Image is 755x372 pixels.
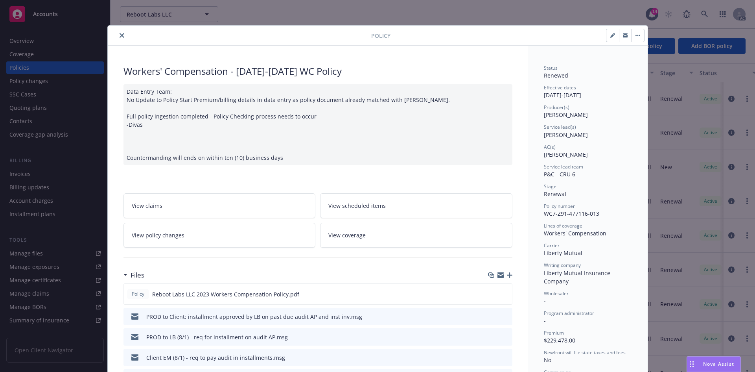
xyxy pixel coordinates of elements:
span: Service lead(s) [544,124,576,130]
span: Policy number [544,203,575,209]
div: PROD to LB (8/1) - req for installment on audit AP.msg [146,333,288,341]
a: View coverage [320,223,512,248]
span: Status [544,65,558,71]
span: Workers' Compensation [544,229,606,237]
button: download file [490,333,496,341]
div: PROD to Client: installment approved by LB on past due audit AP and inst inv.msg [146,313,362,321]
div: Client EM (8/1) - req to pay audit in installments.msg [146,353,285,362]
span: Renewed [544,72,568,79]
button: close [117,31,127,40]
button: download file [489,290,495,298]
span: Newfront will file state taxes and fees [544,349,626,356]
div: Data Entry Team: No Update to Policy Start Premium/billing details in data entry as policy docume... [123,84,512,165]
span: View coverage [328,231,366,239]
span: View claims [132,202,162,210]
span: Renewal [544,190,566,198]
span: Reboot Labs LLC 2023 Workers Compensation Policy.pdf [152,290,299,298]
span: [PERSON_NAME] [544,111,588,118]
span: Policy [371,31,390,40]
span: WC7-Z91-477116-013 [544,210,599,217]
a: View claims [123,193,316,218]
span: Wholesaler [544,290,569,297]
div: Files [123,270,144,280]
span: - [544,297,546,305]
span: [PERSON_NAME] [544,131,588,139]
span: View scheduled items [328,202,386,210]
div: [DATE] - [DATE] [544,84,632,99]
button: preview file [502,290,509,298]
span: - [544,317,546,324]
div: Drag to move [687,357,697,372]
h3: Files [131,270,144,280]
a: View scheduled items [320,193,512,218]
span: Stage [544,183,556,190]
span: Nova Assist [703,361,734,367]
span: Effective dates [544,84,576,91]
span: Lines of coverage [544,222,582,229]
button: preview file [502,353,509,362]
span: Liberty Mutual Insurance Company [544,269,612,285]
div: Workers' Compensation - [DATE]-[DATE] WC Policy [123,65,512,78]
button: preview file [502,313,509,321]
span: $229,478.00 [544,337,575,344]
span: View policy changes [132,231,184,239]
span: Policy [130,291,146,298]
span: Writing company [544,262,581,268]
span: Program administrator [544,310,594,316]
span: Premium [544,329,564,336]
span: Producer(s) [544,104,569,111]
span: Service lead team [544,163,583,170]
button: Nova Assist [687,356,741,372]
button: download file [490,353,496,362]
a: View policy changes [123,223,316,248]
span: P&C - CRU 6 [544,170,575,178]
span: AC(s) [544,144,556,150]
span: No [544,356,551,364]
span: Carrier [544,242,560,249]
button: download file [490,313,496,321]
span: [PERSON_NAME] [544,151,588,158]
button: preview file [502,333,509,341]
span: Liberty Mutual [544,249,582,257]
